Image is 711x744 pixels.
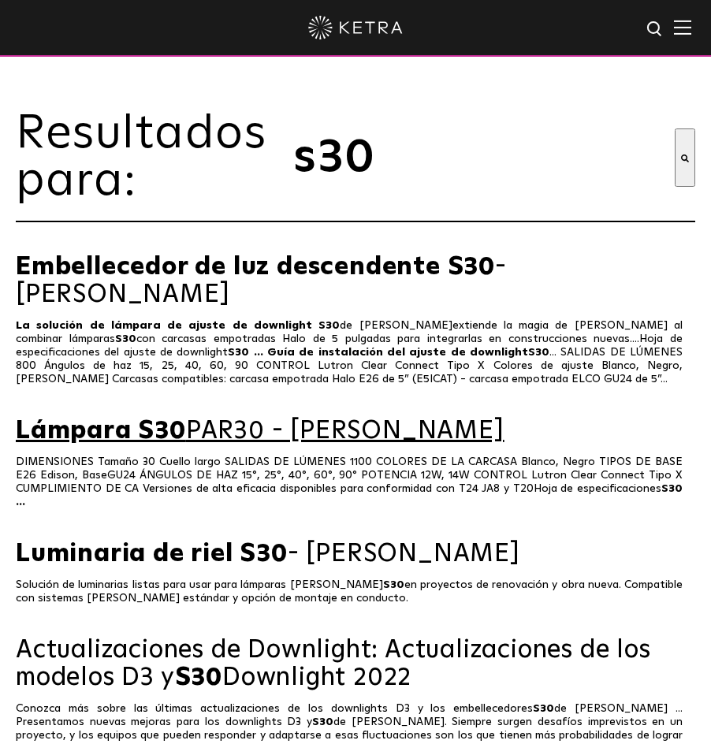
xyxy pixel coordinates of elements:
[175,665,222,690] font: S30
[16,418,186,444] font: Lámpara S30
[16,110,266,205] font: Resultados para:
[312,716,333,727] font: S30
[16,255,495,280] font: Embellecedor de luz descendente S30
[340,320,452,331] font: de [PERSON_NAME]
[186,418,504,444] font: PAR30 - [PERSON_NAME]
[16,418,695,445] a: Lámpara S30PAR30 - [PERSON_NAME]
[383,579,404,590] font: S30
[16,456,683,494] font: DIMENSIONES Tamaño 30 Cuello largo SALIDAS DE LÚMENES 1100 COLORES DE LA CARCASA Blanco, Negro TI...
[16,703,533,714] font: Conozca más sobre las últimas actualizaciones de los downlights D3 y los embellecedores
[16,638,651,690] font: Actualizaciones de Downlight: Actualizaciones de los modelos D3 y
[674,20,691,35] img: Hamburger%20Nav.svg
[292,128,675,187] input: Este es un campo de búsqueda con una función de sugerencia automática adjunta.
[288,541,520,567] font: - [PERSON_NAME]
[16,347,683,385] font: ... SALIDAS DE LÚMENES 800 Ángulos de haz 15, 25, 40, 60, 90 CONTROL Lutron Clear Connect Tipo X ...
[534,483,661,494] font: Hoja de especificaciones
[136,333,640,344] font: con carcasas empotradas Halo de 5 pulgadas para integrarlas en construcciones nuevas....
[16,254,695,309] a: Embellecedor de luz descendente S30- [PERSON_NAME]
[308,16,403,39] img: logotipo de ketra 2019 blanco
[533,703,554,714] font: S30
[16,579,383,590] font: Solución de luminarias listas para usar para lámparas [PERSON_NAME]
[16,637,695,692] a: Actualizaciones de Downlight: Actualizaciones de los modelos D3 yS30Downlight 2022
[115,333,136,344] font: S30
[16,320,340,331] font: La solución de lámpara de ajuste de downlight S30
[16,541,288,567] font: Luminaria de riel S30
[646,20,665,39] img: icono de búsqueda
[222,665,411,690] font: Downlight 2022
[528,347,549,358] font: S30
[228,347,528,358] font: S30 ... Guía de instalación del ajuste de downlight
[16,541,695,568] a: Luminaria de riel S30- [PERSON_NAME]
[675,128,695,187] button: Buscar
